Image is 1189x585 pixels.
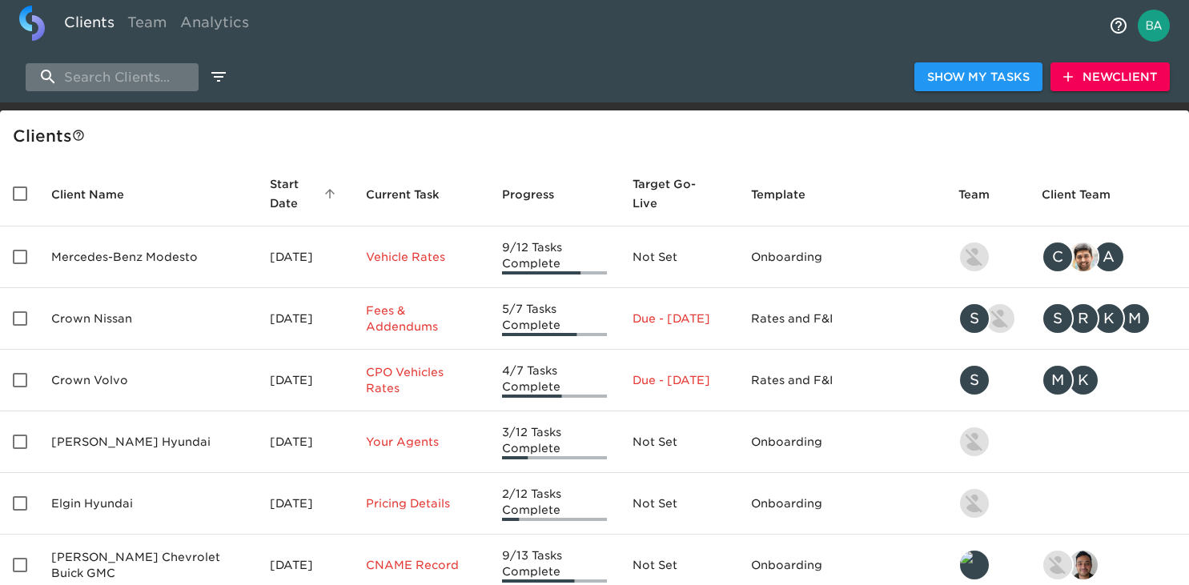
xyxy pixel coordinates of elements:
[366,185,440,204] span: This is the next Task in this Hub that should be completed
[1042,185,1131,204] span: Client Team
[257,288,353,350] td: [DATE]
[174,6,255,45] a: Analytics
[26,63,199,91] input: search
[13,123,1183,149] div: Client s
[1042,303,1074,335] div: S
[257,226,353,288] td: [DATE]
[38,288,257,350] td: Crown Nissan
[38,411,257,473] td: [PERSON_NAME] Hyundai
[366,303,476,335] p: Fees & Addendums
[1042,303,1176,335] div: sparent@crowncars.com, rrobins@crowncars.com, kwilson@crowncars.com, mcooley@crowncars.com
[958,426,1016,458] div: kevin.lo@roadster.com
[502,185,575,204] span: Progress
[620,226,737,288] td: Not Set
[738,226,946,288] td: Onboarding
[1043,551,1072,579] img: nikko.foster@roadster.com
[738,411,946,473] td: Onboarding
[1093,303,1125,335] div: K
[958,241,1016,273] div: kevin.lo@roadster.com
[738,350,946,411] td: Rates and F&I
[72,129,85,142] svg: This is a list of all of your clients and clients shared with you
[633,174,725,213] span: Target Go-Live
[1063,67,1157,87] span: New Client
[1067,303,1099,335] div: R
[1042,364,1074,396] div: M
[986,304,1014,333] img: austin@roadster.com
[927,67,1030,87] span: Show My Tasks
[489,350,621,411] td: 4/7 Tasks Complete
[58,6,121,45] a: Clients
[960,489,989,518] img: kevin.lo@roadster.com
[958,364,1016,396] div: savannah@roadster.com
[1069,242,1098,271] img: sandeep@simplemnt.com
[960,427,989,456] img: kevin.lo@roadster.com
[960,551,989,579] img: leland@roadster.com
[1138,10,1170,42] img: Profile
[38,350,257,411] td: Crown Volvo
[489,411,621,473] td: 3/12 Tasks Complete
[257,411,353,473] td: [DATE]
[1069,551,1098,579] img: sai@simplemnt.com
[366,495,476,511] p: Pricing Details
[620,473,737,535] td: Not Set
[1099,6,1138,45] button: notifications
[1042,549,1176,581] div: nikko.foster@roadster.com, sai@simplemnt.com
[366,249,476,265] p: Vehicle Rates
[489,473,621,535] td: 2/12 Tasks Complete
[366,185,460,204] span: Current Task
[489,226,621,288] td: 9/12 Tasks Complete
[958,549,1016,581] div: leland@roadster.com
[958,303,990,335] div: S
[1042,364,1176,396] div: mcooley@crowncars.com, kwilson@crowncars.com
[960,242,989,271] img: kevin.lo@roadster.com
[257,350,353,411] td: [DATE]
[270,174,340,213] span: Start Date
[1093,241,1125,273] div: A
[205,63,232,90] button: edit
[38,226,257,288] td: Mercedes-Benz Modesto
[958,364,990,396] div: S
[121,6,174,45] a: Team
[1042,241,1176,273] div: clayton.mandel@roadster.com, sandeep@simplemnt.com, angelique.nurse@roadster.com
[958,185,1010,204] span: Team
[738,473,946,535] td: Onboarding
[19,6,45,41] img: logo
[51,185,145,204] span: Client Name
[489,288,621,350] td: 5/7 Tasks Complete
[1119,303,1151,335] div: M
[958,487,1016,519] div: kevin.lo@roadster.com
[738,288,946,350] td: Rates and F&I
[1042,241,1074,273] div: C
[620,411,737,473] td: Not Set
[1050,62,1170,92] button: NewClient
[633,372,725,388] p: Due - [DATE]
[633,174,704,213] span: Calculated based on the start date and the duration of all Tasks contained in this Hub.
[1067,364,1099,396] div: K
[366,557,476,573] p: CNAME Record
[633,311,725,327] p: Due - [DATE]
[366,364,476,396] p: CPO Vehicles Rates
[751,185,826,204] span: Template
[914,62,1042,92] button: Show My Tasks
[38,473,257,535] td: Elgin Hyundai
[366,434,476,450] p: Your Agents
[257,473,353,535] td: [DATE]
[958,303,1016,335] div: savannah@roadster.com, austin@roadster.com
